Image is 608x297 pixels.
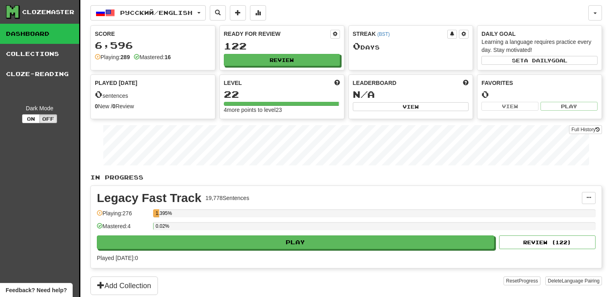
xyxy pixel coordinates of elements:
[224,41,340,51] div: 122
[250,5,266,21] button: More stats
[353,40,360,52] span: 0
[90,276,158,295] button: Add Collection
[97,192,201,204] div: Legacy Fast Track
[22,8,74,16] div: Clozemaster
[562,278,600,284] span: Language Pairing
[95,30,211,38] div: Score
[224,79,242,87] span: Level
[524,58,551,63] span: a daily
[95,53,130,61] div: Playing:
[224,89,340,99] div: 22
[113,103,116,109] strong: 0
[353,79,397,87] span: Leaderboard
[95,40,211,50] div: 6,596
[545,276,602,285] button: DeleteLanguage Pairing
[353,89,375,100] span: N/A
[164,54,171,60] strong: 16
[481,38,598,54] div: Learning a language requires practice every day. Stay motivated!
[504,276,540,285] button: ResetProgress
[156,209,159,217] div: 1.395%
[224,106,340,114] div: 4 more points to level 23
[121,54,130,60] strong: 289
[39,114,57,123] button: Off
[95,89,102,100] span: 0
[205,194,249,202] div: 19,778 Sentences
[224,30,330,38] div: Ready for Review
[6,104,73,112] div: Dark Mode
[120,9,192,16] span: Русский / English
[481,89,598,99] div: 0
[95,102,211,110] div: New / Review
[134,53,171,61] div: Mastered:
[519,278,538,284] span: Progress
[230,5,246,21] button: Add sentence to collection
[463,79,469,87] span: This week in points, UTC
[90,5,206,21] button: Русский/English
[97,235,494,249] button: Play
[97,209,149,223] div: Playing: 276
[334,79,340,87] span: Score more points to level up
[97,222,149,235] div: Mastered: 4
[22,114,40,123] button: On
[224,54,340,66] button: Review
[90,173,602,181] p: In Progress
[210,5,226,21] button: Search sentences
[499,235,596,249] button: Review (122)
[481,79,598,87] div: Favorites
[95,103,98,109] strong: 0
[569,125,602,134] a: Full History
[353,102,469,111] button: View
[481,30,598,38] div: Daily Goal
[540,102,598,111] button: Play
[481,102,538,111] button: View
[95,89,211,100] div: sentences
[481,56,598,65] button: Seta dailygoal
[6,286,67,294] span: Open feedback widget
[377,31,390,37] a: (BST)
[353,41,469,52] div: Day s
[95,79,137,87] span: Played [DATE]
[97,255,138,261] span: Played [DATE]: 0
[353,30,448,38] div: Streak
